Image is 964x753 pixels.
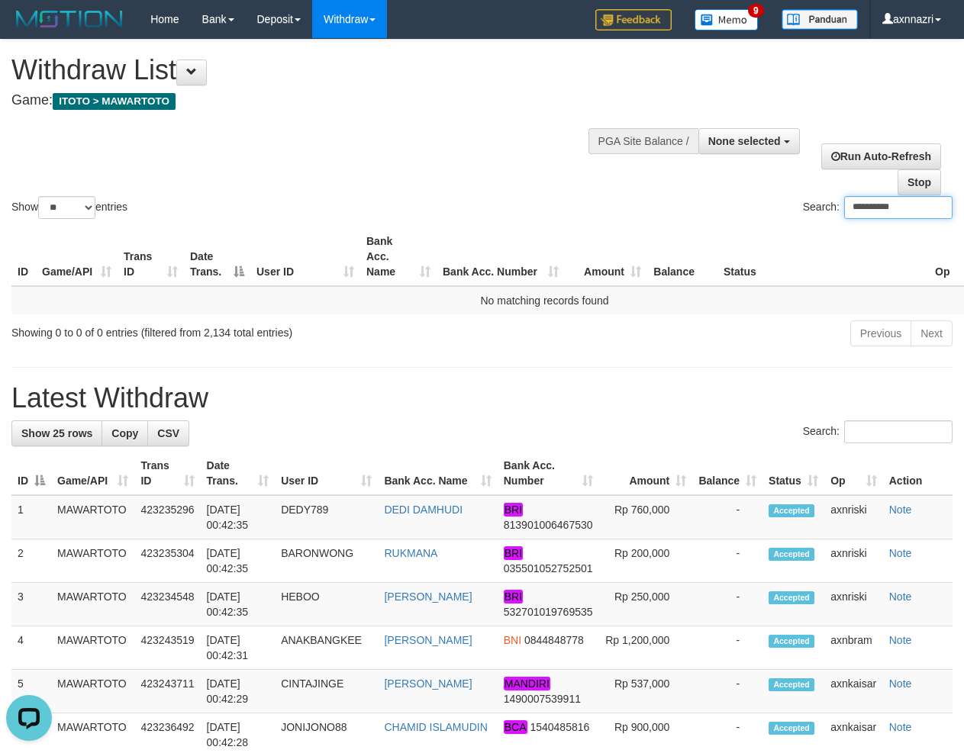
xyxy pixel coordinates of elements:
th: Trans ID: activate to sort column ascending [118,227,184,286]
td: 2 [11,539,51,583]
a: Previous [850,320,911,346]
th: Game/API: activate to sort column ascending [36,227,118,286]
td: - [692,495,762,539]
td: axnkaisar [824,670,883,713]
label: Search: [803,196,953,219]
h1: Withdraw List [11,55,627,85]
span: CSV [157,427,179,439]
span: Copy 0844848778 to clipboard [524,634,584,646]
h1: Latest Withdraw [11,383,953,414]
a: [PERSON_NAME] [384,677,472,690]
a: Note [889,677,912,690]
td: MAWARTOTO [51,583,134,626]
span: Accepted [769,635,814,648]
em: BRI [504,503,523,516]
th: Bank Acc. Number: activate to sort column ascending [437,227,565,286]
button: None selected [698,128,800,154]
td: MAWARTOTO [51,670,134,713]
th: User ID: activate to sort column ascending [250,227,360,286]
img: panduan.png [782,9,858,30]
span: Copy 1540485816 to clipboard [530,721,589,733]
em: BCA [504,720,527,734]
th: Date Trans.: activate to sort column descending [184,227,250,286]
th: Status: activate to sort column ascending [762,452,824,495]
td: 1 [11,495,51,539]
a: Run Auto-Refresh [821,143,941,169]
a: RUKMANA [384,547,437,559]
span: Accepted [769,548,814,561]
select: Showentries [38,196,95,219]
a: Note [889,547,912,559]
th: Bank Acc. Number: activate to sort column ascending [498,452,599,495]
td: axnriski [824,583,883,626]
label: Show entries [11,196,127,219]
th: ID: activate to sort column descending [11,452,51,495]
label: Search: [803,420,953,443]
input: Search: [844,196,953,219]
th: Trans ID: activate to sort column ascending [134,452,200,495]
td: MAWARTOTO [51,495,134,539]
th: ID [11,227,36,286]
a: Next [911,320,953,346]
a: [PERSON_NAME] [384,590,472,603]
td: axnbram [824,626,883,670]
td: ANAKBANGKEE [275,626,378,670]
a: CHAMID ISLAMUDIN [384,721,487,733]
td: [DATE] 00:42:29 [201,670,276,713]
th: Amount: activate to sort column ascending [599,452,692,495]
span: Copy 813901006467530 to clipboard [504,519,593,531]
h4: Game: [11,93,627,108]
td: DEDY789 [275,495,378,539]
th: Action [883,452,953,495]
td: 423243519 [134,626,200,670]
span: 9 [748,4,764,18]
td: CINTAJINGE [275,670,378,713]
td: [DATE] 00:42:35 [201,495,276,539]
td: Rp 760,000 [599,495,692,539]
td: axnriski [824,495,883,539]
th: Op: activate to sort column ascending [824,452,883,495]
th: Amount: activate to sort column ascending [565,227,647,286]
img: Button%20Memo.svg [695,9,759,31]
td: [DATE] 00:42:35 [201,583,276,626]
a: Note [889,504,912,516]
td: axnriski [824,539,883,583]
span: BNI [504,634,521,646]
td: Rp 250,000 [599,583,692,626]
td: [DATE] 00:42:35 [201,539,276,583]
em: BRI [504,546,523,560]
th: Bank Acc. Name: activate to sort column ascending [360,227,437,286]
a: Note [889,634,912,646]
td: 3 [11,583,51,626]
em: MANDIRI [504,677,550,690]
th: Status [717,227,929,286]
td: 5 [11,670,51,713]
div: Showing 0 to 0 of 0 entries (filtered from 2,134 total entries) [11,319,390,340]
span: None selected [708,135,781,147]
span: Copy 532701019769535 to clipboard [504,606,593,618]
span: Copy 035501052752501 to clipboard [504,562,593,574]
td: - [692,626,762,670]
td: Rp 1,200,000 [599,626,692,670]
a: Copy [102,420,148,446]
span: ITOTO > MAWARTOTO [53,93,176,110]
img: MOTION_logo.png [11,8,127,31]
em: BRI [504,590,523,603]
td: BARONWONG [275,539,378,583]
span: Accepted [769,504,814,517]
th: Balance: activate to sort column ascending [692,452,762,495]
span: Copy 1490007539911 to clipboard [504,693,581,705]
span: Accepted [769,591,814,604]
td: 423243711 [134,670,200,713]
span: Accepted [769,678,814,691]
td: HEBOO [275,583,378,626]
td: Rp 537,000 [599,670,692,713]
div: PGA Site Balance / [588,128,698,154]
a: CSV [147,420,189,446]
a: Note [889,721,912,733]
a: DEDI DAMHUDI [384,504,463,516]
button: Open LiveChat chat widget [6,6,52,52]
td: Rp 200,000 [599,539,692,583]
td: 423234548 [134,583,200,626]
span: Copy [111,427,138,439]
